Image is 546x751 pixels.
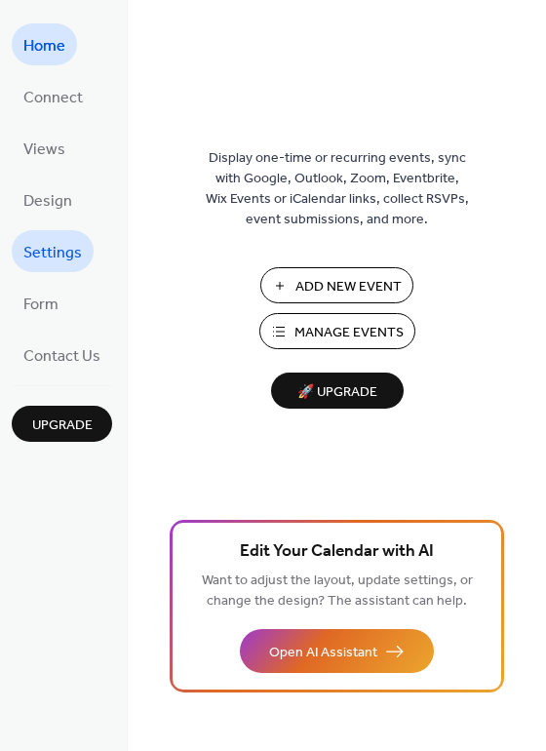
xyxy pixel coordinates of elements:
[294,323,404,343] span: Manage Events
[260,267,413,303] button: Add New Event
[12,127,77,169] a: Views
[12,282,70,324] a: Form
[259,313,415,349] button: Manage Events
[12,75,95,117] a: Connect
[23,135,65,165] span: Views
[12,230,94,272] a: Settings
[23,31,65,61] span: Home
[12,334,112,375] a: Contact Us
[12,178,84,220] a: Design
[23,83,83,113] span: Connect
[295,277,402,297] span: Add New Event
[23,186,72,217] span: Design
[271,373,404,409] button: 🚀 Upgrade
[23,341,100,372] span: Contact Us
[269,643,377,663] span: Open AI Assistant
[240,538,434,566] span: Edit Your Calendar with AI
[283,379,392,406] span: 🚀 Upgrade
[240,629,434,673] button: Open AI Assistant
[12,23,77,65] a: Home
[202,568,473,614] span: Want to adjust the layout, update settings, or change the design? The assistant can help.
[206,148,469,230] span: Display one-time or recurring events, sync with Google, Outlook, Zoom, Eventbrite, Wix Events or ...
[12,406,112,442] button: Upgrade
[23,238,82,268] span: Settings
[23,290,58,320] span: Form
[32,415,93,436] span: Upgrade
